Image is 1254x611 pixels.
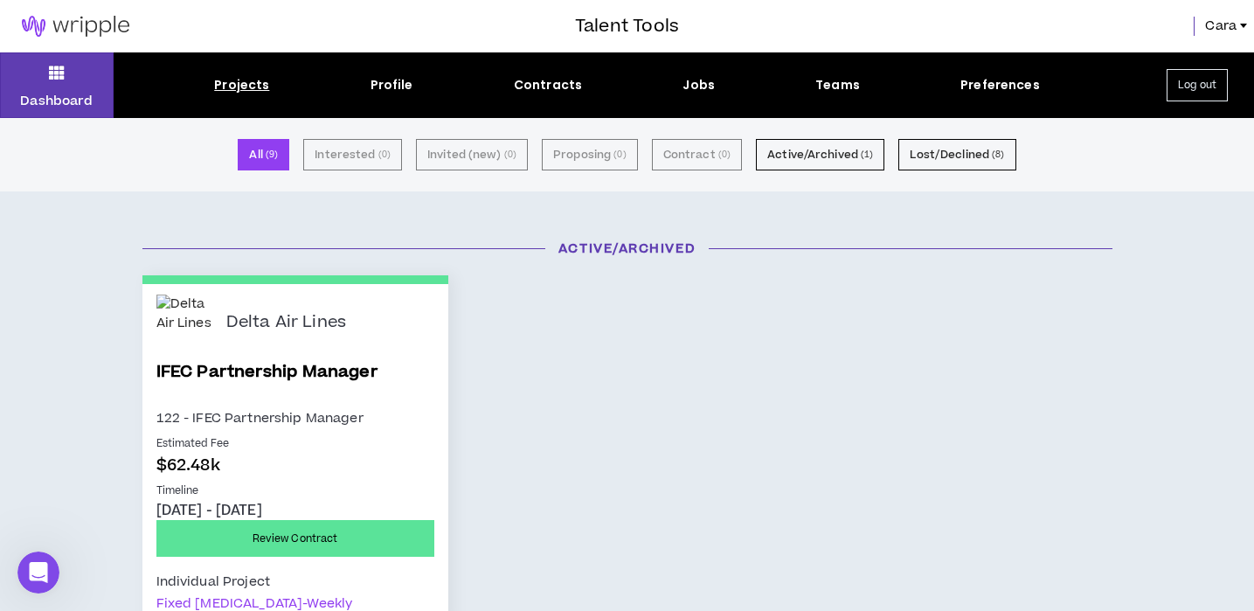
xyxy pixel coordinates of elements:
[1205,17,1237,36] span: Cara
[156,571,271,593] div: Individual Project
[504,147,516,163] small: ( 0 )
[266,147,278,163] small: ( 9 )
[156,483,434,499] p: Timeline
[156,407,434,429] p: 122 - IFEC Partnership Manager
[756,139,884,170] button: Active/Archived (1)
[226,313,347,333] p: Delta Air Lines
[542,139,638,170] button: Proposing (0)
[17,552,59,594] iframe: Intercom live chat
[682,76,715,94] div: Jobs
[898,139,1015,170] button: Lost/Declined (8)
[718,147,731,163] small: ( 0 )
[129,240,1126,258] h3: Active/Archived
[156,295,213,351] img: Delta Air Lines
[20,92,93,110] p: Dashboard
[992,147,1004,163] small: ( 8 )
[378,147,391,163] small: ( 0 )
[238,139,289,170] button: All (9)
[156,501,434,520] p: [DATE] - [DATE]
[156,454,434,477] p: $62.48k
[960,76,1040,94] div: Preferences
[861,147,873,163] small: ( 1 )
[416,139,528,170] button: Invited (new) (0)
[613,147,626,163] small: ( 0 )
[371,76,413,94] div: Profile
[514,76,582,94] div: Contracts
[652,139,742,170] button: Contract (0)
[575,13,679,39] h3: Talent Tools
[156,520,434,557] a: Review Contract
[1167,69,1228,101] button: Log out
[156,436,434,452] p: Estimated Fee
[303,139,402,170] button: Interested (0)
[156,360,434,407] a: IFEC Partnership Manager
[815,76,860,94] div: Teams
